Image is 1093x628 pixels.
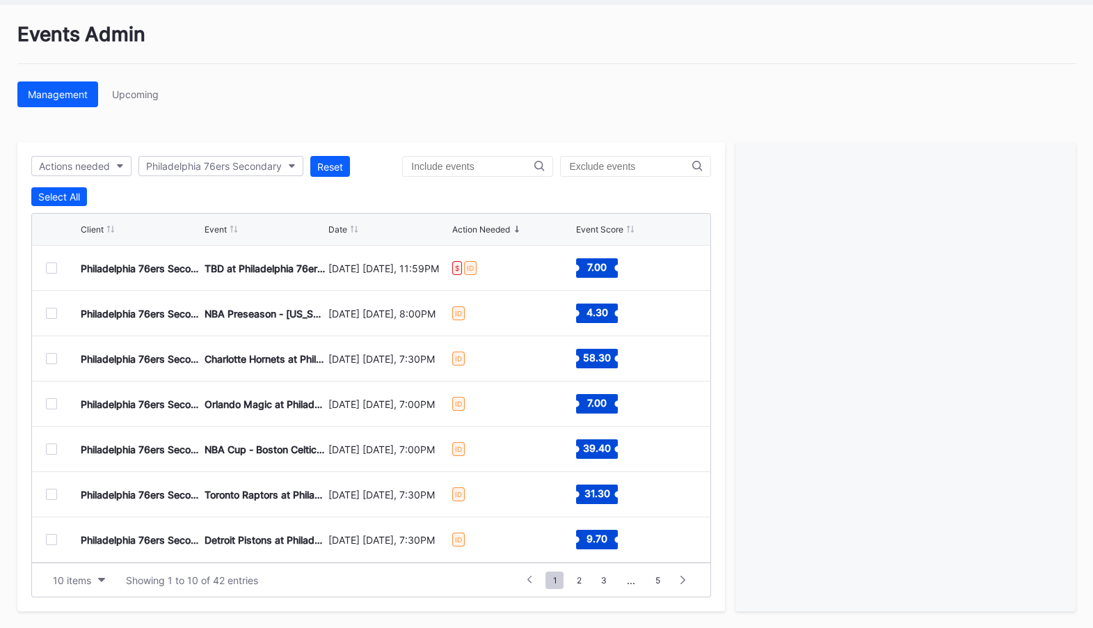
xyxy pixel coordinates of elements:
div: Showing 1 to 10 of 42 entries [126,574,258,586]
button: Reset [310,156,350,177]
text: 7.00 [587,261,607,273]
div: ID [452,397,465,411]
text: 39.40 [583,442,611,454]
button: 10 items [46,571,112,590]
text: 4.30 [587,306,608,318]
span: 2 [569,572,588,589]
div: Toronto Raptors at Philadelphia 76ers [205,489,325,501]
div: [DATE] [DATE], 7:00PM [328,398,449,410]
div: Action Needed [452,224,510,235]
div: Philadelphia 76ers Secondary [146,160,282,172]
div: ID [464,261,477,275]
div: Philadelphia 76ers Secondary [81,534,201,546]
div: Event Score [576,224,623,235]
div: Management [28,88,88,100]
button: Actions needed [31,156,131,176]
span: 3 [593,572,613,589]
div: 10 items [53,574,91,586]
div: ID [452,306,465,320]
div: Charlotte Hornets at Philadelphia 76ers [205,353,325,365]
text: 58.30 [583,352,611,363]
div: [DATE] [DATE], 11:59PM [328,262,449,274]
div: ID [452,442,465,456]
div: [DATE] [DATE], 7:30PM [328,353,449,365]
div: Reset [317,161,343,173]
div: Philadelphia 76ers Secondary [81,489,201,501]
span: 1 [545,572,564,589]
div: Client [81,224,104,235]
div: Date [328,224,347,235]
div: TBD at Philadelphia 76ers (Date TBD) (If Necessary) [205,262,325,274]
button: Management [17,81,98,107]
div: NBA Preseason - [US_STATE] Timberwolves at Philadelphia 76ers [205,308,325,320]
input: Include events [411,161,534,172]
div: Event [205,224,227,235]
button: Philadelphia 76ers Secondary [138,156,303,176]
div: ... [616,574,645,586]
div: Philadelphia 76ers Secondary [81,353,201,365]
div: [DATE] [DATE], 7:30PM [328,489,449,501]
button: Select All [31,187,87,206]
div: ID [452,533,465,547]
div: [DATE] [DATE], 7:30PM [328,534,449,546]
div: $ [452,261,462,275]
div: ID [452,487,465,501]
div: Upcoming [112,88,159,100]
input: Exclude events [569,161,692,172]
div: Select All [38,191,80,203]
div: ID [452,352,465,366]
div: [DATE] [DATE], 8:00PM [328,308,449,320]
div: Philadelphia 76ers Secondary [81,443,201,455]
div: Detroit Pistons at Philadelphia 76ers [205,534,325,546]
span: 5 [648,572,667,589]
div: Orlando Magic at Philadelphia 76ers [205,398,325,410]
div: NBA Cup - Boston Celtics at Philadelphia 76ers [205,443,325,455]
text: 7.00 [587,397,607,409]
text: 31.30 [584,487,610,499]
div: Events Admin [17,22,1076,64]
div: Philadelphia 76ers Secondary [81,308,201,320]
div: Actions needed [39,160,110,172]
text: 9.70 [587,533,607,544]
button: Upcoming [102,81,169,107]
div: Philadelphia 76ers Secondary [81,398,201,410]
div: Philadelphia 76ers Secondary [81,262,201,274]
div: [DATE] [DATE], 7:00PM [328,443,449,455]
